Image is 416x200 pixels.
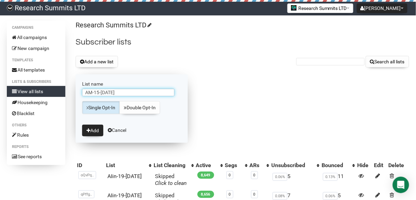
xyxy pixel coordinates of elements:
button: Add [82,125,103,136]
th: Active: No sort applied, activate to apply an ascending sort [195,161,224,170]
a: All campaigns [7,32,65,43]
span: 0.08% [273,192,287,200]
a: Research Summits LTD [76,21,151,29]
td: 5 [270,170,320,189]
th: List Cleaning: No sort applied, activate to apply an ascending sort [152,161,195,170]
a: Click to clean [155,180,187,186]
th: List: No sort applied, activate to apply an ascending sort [105,161,152,170]
div: Hide [357,162,371,169]
div: Bounced [322,162,349,169]
a: Double Opt-In [119,101,160,114]
span: oQvPq.. [78,171,96,179]
td: 11 [320,170,356,189]
li: Others [7,121,65,129]
span: 8,649 [197,172,214,179]
span: 0.06% [323,192,338,200]
a: See reports [7,151,65,162]
label: List name [82,81,181,87]
th: Unsubscribed: No sort applied, activate to apply an ascending sort [270,161,320,170]
li: Lists & subscribers [7,78,65,86]
span: qPffg.. [78,190,94,198]
a: 0 [253,192,256,197]
a: 0 [253,173,256,177]
th: Hide: No sort applied, sorting is disabled [356,161,373,170]
a: New campaign [7,43,65,54]
button: Add a new list [76,56,118,67]
span: 0.13% [323,173,338,181]
th: ARs: No sort applied, activate to apply an ascending sort [248,161,270,170]
div: Unsubscribed [271,162,313,169]
div: ID [77,162,103,169]
span: 8,656 [197,191,214,198]
div: Active [196,162,217,169]
a: AIin-19-[DATE] [107,173,142,179]
li: Reports [7,143,65,151]
th: Edit: No sort applied, sorting is disabled [373,161,387,170]
a: Cancel [108,127,126,133]
div: Delete [388,162,408,169]
li: Campaigns [7,24,65,32]
img: 2.jpg [291,5,297,11]
a: Rules [7,129,65,140]
a: 0 [229,173,231,177]
th: Bounced: No sort applied, activate to apply an ascending sort [320,161,356,170]
button: Research Summits LTD [287,3,353,13]
a: 0 [229,192,231,197]
th: Delete: No sort applied, sorting is disabled [387,161,409,170]
a: Housekeeping [7,97,65,108]
h2: Subscriber lists [76,36,409,48]
span: Skipped [155,173,187,186]
div: Open Intercom Messenger [393,177,409,193]
a: All templates [7,64,65,75]
button: Search all lists [366,56,409,67]
a: View all lists [7,86,65,97]
li: Templates [7,56,65,64]
div: Edit [374,162,386,169]
input: The name of your new list [82,89,174,96]
a: Single Opt-In [82,101,120,114]
div: List Cleaning [154,162,188,169]
div: ARs [250,162,263,169]
span: 0.06% [273,173,287,181]
img: bccbfd5974049ef095ce3c15df0eef5a [7,5,13,11]
th: Segs: No sort applied, activate to apply an ascending sort [224,161,248,170]
a: Blacklist [7,108,65,119]
div: Segs [225,162,242,169]
th: ID: No sort applied, sorting is disabled [76,161,105,170]
a: AIin-19-[DATE] [107,192,142,199]
div: List [106,162,145,169]
button: [PERSON_NAME] [357,3,407,13]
